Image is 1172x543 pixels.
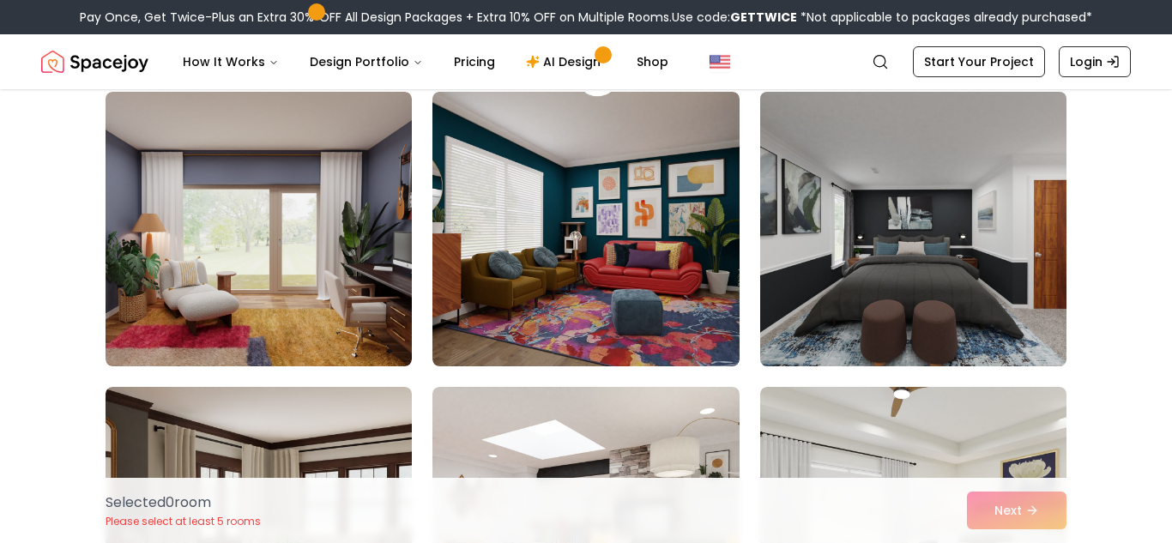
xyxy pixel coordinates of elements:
[672,9,797,26] span: Use code:
[169,45,293,79] button: How It Works
[913,46,1045,77] a: Start Your Project
[41,45,148,79] img: Spacejoy Logo
[512,45,619,79] a: AI Design
[752,85,1074,373] img: Room room-3
[710,51,730,72] img: United States
[440,45,509,79] a: Pricing
[432,92,739,366] img: Room room-2
[169,45,682,79] nav: Main
[296,45,437,79] button: Design Portfolio
[41,45,148,79] a: Spacejoy
[106,92,412,366] img: Room room-1
[1059,46,1131,77] a: Login
[623,45,682,79] a: Shop
[80,9,1092,26] div: Pay Once, Get Twice-Plus an Extra 30% OFF All Design Packages + Extra 10% OFF on Multiple Rooms.
[106,492,261,513] p: Selected 0 room
[41,34,1131,89] nav: Global
[797,9,1092,26] span: *Not applicable to packages already purchased*
[730,9,797,26] b: GETTWICE
[106,515,261,528] p: Please select at least 5 rooms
